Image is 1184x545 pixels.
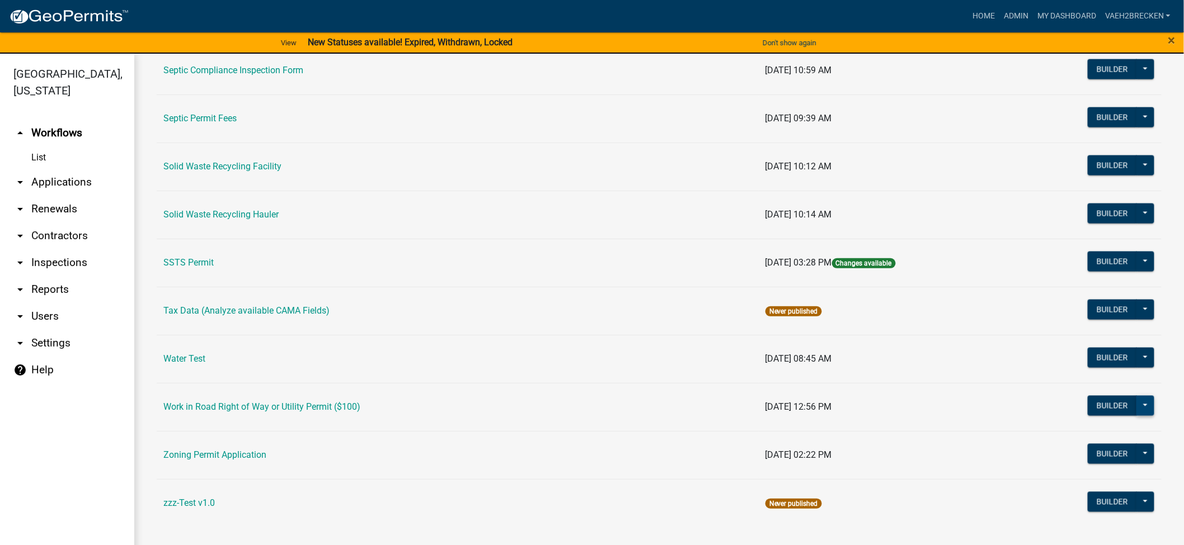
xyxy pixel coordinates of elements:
span: Never published [765,306,822,316]
span: [DATE] 08:45 AM [765,353,832,364]
button: Builder [1088,203,1137,224]
span: [DATE] 10:59 AM [765,65,832,75]
strong: New Statuses available! Expired, Withdrawn, Locked [308,37,513,48]
span: Never published [765,499,822,509]
i: arrow_drop_down [13,310,27,323]
button: Builder [1088,444,1137,464]
a: Septic Permit Fees [163,113,237,124]
span: [DATE] 02:22 PM [765,449,832,460]
a: zzz-Test v1.0 [163,497,215,508]
a: Zoning Permit Application [163,449,266,460]
span: [DATE] 03:28 PM [765,257,832,268]
span: [DATE] 10:14 AM [765,209,832,220]
button: Close [1168,34,1176,47]
span: [DATE] 12:56 PM [765,401,832,412]
a: Home [968,6,999,27]
i: arrow_drop_down [13,337,27,350]
button: Builder [1088,107,1137,127]
span: [DATE] 10:12 AM [765,161,832,172]
a: View [276,34,301,52]
button: Builder [1088,252,1137,272]
a: vaeh2Brecken [1101,6,1175,27]
span: [DATE] 09:39 AM [765,113,832,124]
i: arrow_drop_down [13,202,27,216]
i: arrow_drop_up [13,126,27,140]
button: Builder [1088,396,1137,416]
i: help [13,363,27,377]
button: Builder [1088,155,1137,176]
a: Admin [999,6,1033,27]
a: Septic Compliance Inspection Form [163,65,303,75]
a: Solid Waste Recycling Hauler [163,209,279,220]
button: Don't show again [758,34,821,52]
a: Work in Road Right of Way or Utility Permit ($100) [163,401,360,412]
a: Tax Data (Analyze available CAMA Fields) [163,305,330,316]
button: Builder [1088,59,1137,79]
i: arrow_drop_down [13,256,27,269]
i: arrow_drop_down [13,283,27,296]
i: arrow_drop_down [13,176,27,189]
span: Changes available [832,258,896,268]
i: arrow_drop_down [13,229,27,243]
button: Builder [1088,492,1137,512]
button: Builder [1088,348,1137,368]
span: × [1168,32,1176,48]
a: SSTS Permit [163,257,214,268]
a: Water Test [163,353,205,364]
button: Builder [1088,300,1137,320]
a: Solid Waste Recycling Facility [163,161,281,172]
a: My Dashboard [1033,6,1101,27]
